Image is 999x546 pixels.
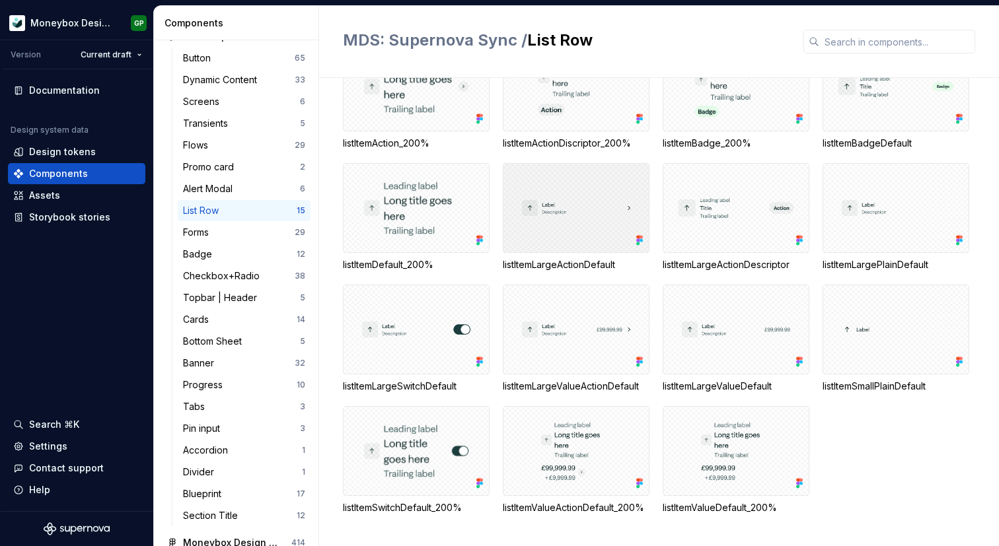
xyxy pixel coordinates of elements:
[178,505,311,526] a: Section Title12
[30,17,115,30] div: Moneybox Design System
[823,137,969,150] div: listItemBadgeDefault
[183,313,214,326] div: Cards
[183,465,219,479] div: Divider
[183,400,210,413] div: Tabs
[295,53,305,63] div: 65
[178,396,311,417] a: Tabs3
[178,374,311,395] a: Progress10
[823,285,969,393] div: listItemSmallPlainDefault
[8,185,145,206] a: Assets
[178,287,311,308] a: Topbar | Header5
[183,139,213,152] div: Flows
[663,406,809,514] div: listItemValueDefault_200%
[823,258,969,271] div: listItemLargePlainDefault
[183,422,225,435] div: Pin input
[183,444,233,457] div: Accordion
[178,69,311,90] a: Dynamic Content33
[819,30,975,53] input: Search in components...
[134,18,144,28] div: GP
[178,440,311,461] a: Accordion1
[178,200,311,221] a: List Row15
[343,380,490,393] div: listItemLargeSwitchDefault
[503,163,649,271] div: listItemLargeActionDefault
[183,248,217,261] div: Badge
[295,271,305,281] div: 38
[183,487,227,500] div: Blueprint
[29,167,88,180] div: Components
[11,125,89,135] div: Design system data
[178,461,311,483] a: Divider1
[297,249,305,259] div: 12
[11,50,41,60] div: Version
[343,501,490,514] div: listItemSwitchDefault_200%
[8,141,145,162] a: Design tokens
[29,145,96,158] div: Design tokens
[503,137,649,150] div: listItemActionDiscriptor_200%
[178,48,311,69] a: Button65
[183,182,238,195] div: Alert Modal
[297,510,305,521] div: 12
[300,401,305,412] div: 3
[183,160,239,174] div: Promo card
[29,211,110,224] div: Storybook stories
[343,30,788,51] h2: List Row
[295,140,305,151] div: 29
[8,458,145,479] button: Contact support
[29,418,79,431] div: Search ⌘K
[297,380,305,390] div: 10
[178,178,311,199] a: Alert Modal6
[178,418,311,439] a: Pin input3
[183,226,214,239] div: Forms
[300,184,305,194] div: 6
[503,285,649,393] div: listItemLargeValueActionDefault
[183,357,219,370] div: Banner
[302,467,305,477] div: 1
[297,489,305,499] div: 17
[503,258,649,271] div: listItemLargeActionDefault
[183,204,224,217] div: List Row
[8,414,145,435] button: Search ⌘K
[178,265,311,287] a: Checkbox+Radio38
[503,406,649,514] div: listItemValueActionDefault_200%
[29,189,60,202] div: Assets
[8,80,145,101] a: Documentation
[503,42,649,150] div: listItemActionDiscriptor_200%
[300,118,305,129] div: 5
[178,135,311,156] a: Flows29
[183,51,216,65] div: Button
[300,292,305,303] div: 5
[165,17,313,30] div: Components
[823,380,969,393] div: listItemSmallPlainDefault
[343,30,527,50] span: MDS: Supernova Sync /
[8,163,145,184] a: Components
[9,15,25,31] img: 9de6ca4a-8ec4-4eed-b9a2-3d312393a40a.png
[81,50,131,60] span: Current draft
[503,501,649,514] div: listItemValueActionDefault_200%
[300,423,305,434] div: 3
[183,509,243,522] div: Section Title
[183,95,225,108] div: Screens
[663,42,809,150] div: listItemBadge_200%
[178,91,311,112] a: Screens6
[663,258,809,271] div: listItemLargeActionDescriptor
[44,522,110,535] svg: Supernova Logo
[178,483,311,504] a: Blueprint17
[178,331,311,352] a: Bottom Sheet5
[663,285,809,393] div: listItemLargeValueDefault
[8,207,145,228] a: Storybook stories
[663,163,809,271] div: listItemLargeActionDescriptor
[300,336,305,347] div: 5
[183,269,265,283] div: Checkbox+Radio
[343,163,490,271] div: listItemDefault_200%
[295,358,305,368] div: 32
[178,309,311,330] a: Cards14
[343,258,490,271] div: listItemDefault_200%
[300,162,305,172] div: 2
[343,42,490,150] div: listItemAction_200%
[29,84,100,97] div: Documentation
[823,42,969,150] div: listItemBadgeDefault
[300,96,305,107] div: 6
[663,501,809,514] div: listItemValueDefault_200%
[8,436,145,457] a: Settings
